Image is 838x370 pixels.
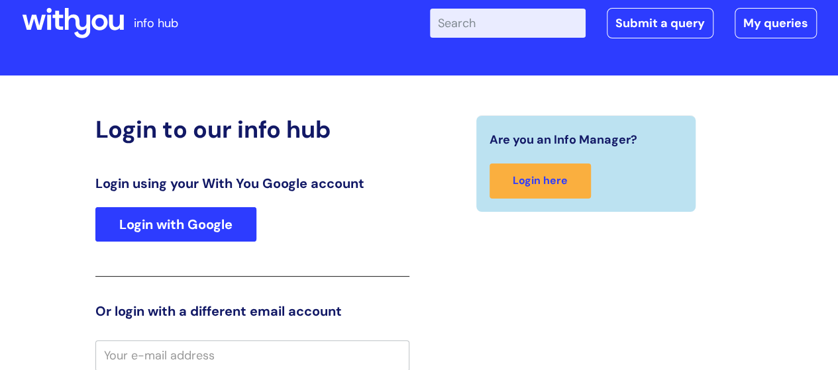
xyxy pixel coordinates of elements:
[95,115,409,144] h2: Login to our info hub
[430,9,586,38] input: Search
[607,8,713,38] a: Submit a query
[134,13,178,34] p: info hub
[95,303,409,319] h3: Or login with a different email account
[95,175,409,191] h3: Login using your With You Google account
[490,129,637,150] span: Are you an Info Manager?
[490,163,591,199] a: Login here
[735,8,817,38] a: My queries
[95,207,256,242] a: Login with Google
